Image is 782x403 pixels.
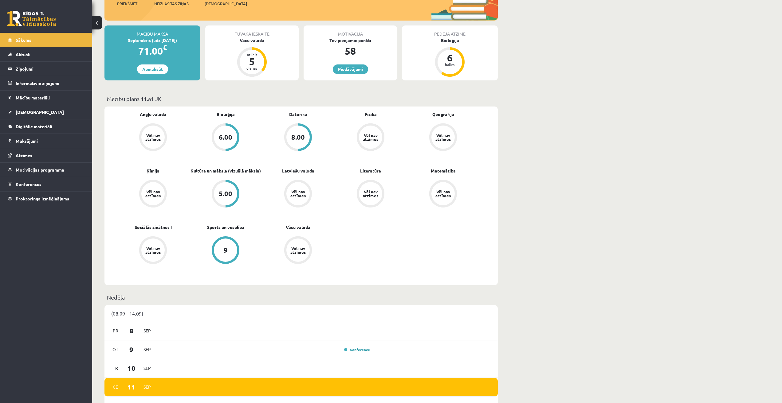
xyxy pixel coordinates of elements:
p: Nedēļa [107,293,495,301]
div: Vēl nav atzīmes [144,246,162,254]
div: Atlicis [243,53,261,56]
a: Informatīvie ziņojumi [8,76,84,90]
div: Mācību maksa [104,25,200,37]
a: Sociālās zinātnes I [135,224,172,231]
a: Konference [344,347,370,352]
a: 5.00 [189,180,262,209]
span: [DEMOGRAPHIC_DATA] [205,1,247,7]
a: Vēl nav atzīmes [407,180,479,209]
div: Vēl nav atzīmes [289,246,307,254]
div: Vācu valoda [205,37,299,44]
legend: Maksājumi [16,134,84,148]
span: Sep [141,363,154,373]
span: Mācību materiāli [16,95,50,100]
span: Aktuāli [16,52,30,57]
a: Rīgas 1. Tālmācības vidusskola [7,11,56,26]
span: Digitālie materiāli [16,124,52,129]
div: 9 [224,247,228,254]
span: [DEMOGRAPHIC_DATA] [16,109,64,115]
a: Kultūra un māksla (vizuālā māksla) [191,168,261,174]
div: Vēl nav atzīmes [434,133,452,141]
p: Mācību plāns 11.a1 JK [107,95,495,103]
a: Mācību materiāli [8,91,84,105]
div: Tuvākā ieskaite [205,25,299,37]
a: Vēl nav atzīmes [334,180,407,209]
a: Apmaksāt [137,64,168,74]
a: Angļu valoda [140,111,166,118]
div: Vēl nav atzīmes [144,133,162,141]
a: Sākums [8,33,84,47]
div: Septembris (līdz [DATE]) [104,37,200,44]
span: Sep [141,382,154,392]
a: Vācu valoda [286,224,310,231]
div: 6.00 [219,134,232,141]
span: 11 [122,382,141,392]
div: 8.00 [291,134,305,141]
div: balles [441,63,459,66]
span: Priekšmeti [117,1,138,7]
span: Sep [141,326,154,335]
div: 5.00 [219,190,232,197]
span: Sākums [16,37,31,43]
div: Motivācija [304,25,397,37]
a: Vācu valoda Atlicis 5 dienas [205,37,299,78]
legend: Ziņojumi [16,62,84,76]
div: Vēl nav atzīmes [362,133,379,141]
span: € [163,43,167,52]
a: Matemātika [431,168,456,174]
a: Vēl nav atzīmes [117,123,189,152]
span: Pr [109,326,122,335]
span: 9 [122,344,141,355]
a: 6.00 [189,123,262,152]
span: Proktoringa izmēģinājums [16,196,69,201]
a: Piedāvājumi [333,64,368,74]
a: Fizika [365,111,377,118]
span: 10 [122,363,141,373]
div: Bioloģija [402,37,498,44]
div: Tev pieejamie punkti [304,37,397,44]
a: Konferences [8,177,84,191]
span: Ce [109,382,122,392]
a: 8.00 [262,123,334,152]
a: Ģeogrāfija [432,111,454,118]
div: 5 [243,56,261,66]
a: Maksājumi [8,134,84,148]
a: Vēl nav atzīmes [334,123,407,152]
span: Tr [109,363,122,373]
div: 71.00 [104,44,200,58]
div: Vēl nav atzīmes [362,190,379,198]
span: Sep [141,345,154,354]
a: Datorika [289,111,307,118]
a: Vēl nav atzīmes [407,123,479,152]
a: Ķīmija [147,168,159,174]
div: (08.09 - 14.09) [104,305,498,322]
span: Konferences [16,181,41,187]
span: Neizlasītās ziņas [154,1,189,7]
span: Motivācijas programma [16,167,64,172]
a: 9 [189,236,262,265]
span: 8 [122,326,141,336]
div: 6 [441,53,459,63]
a: Motivācijas programma [8,163,84,177]
a: Sports un veselība [207,224,244,231]
a: Vēl nav atzīmes [117,236,189,265]
a: Atzīmes [8,148,84,162]
legend: Informatīvie ziņojumi [16,76,84,90]
div: Pēdējā atzīme [402,25,498,37]
span: Ot [109,345,122,354]
div: 58 [304,44,397,58]
a: Digitālie materiāli [8,119,84,134]
a: Aktuāli [8,47,84,61]
div: Vēl nav atzīmes [289,190,307,198]
a: Bioloģija [217,111,235,118]
a: Vēl nav atzīmes [262,180,334,209]
span: Atzīmes [16,153,32,158]
div: Vēl nav atzīmes [144,190,162,198]
a: Vēl nav atzīmes [117,180,189,209]
a: Vēl nav atzīmes [262,236,334,265]
a: [DEMOGRAPHIC_DATA] [8,105,84,119]
div: Vēl nav atzīmes [434,190,452,198]
a: Latviešu valoda [282,168,314,174]
a: Ziņojumi [8,62,84,76]
a: Proktoringa izmēģinājums [8,192,84,206]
